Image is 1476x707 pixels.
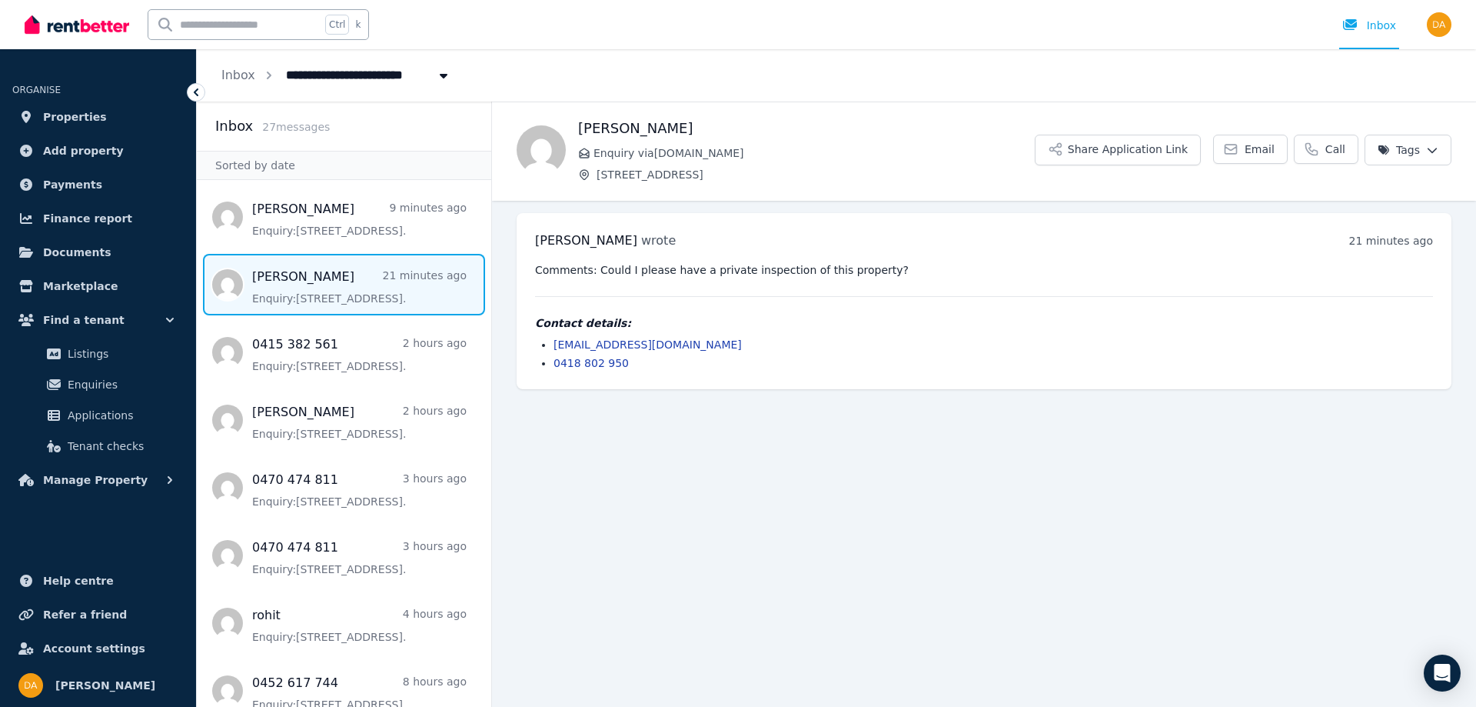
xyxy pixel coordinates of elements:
a: 0418 802 950 [553,357,629,369]
pre: Comments: Could I please have a private inspection of this property? [535,262,1433,278]
a: Applications [18,400,178,431]
a: Finance report [12,203,184,234]
a: Documents [12,237,184,268]
a: Enquiries [18,369,178,400]
a: Properties [12,102,184,132]
span: Documents [43,243,111,262]
span: Add property [43,142,124,160]
span: ORGANISE [12,85,61,95]
span: Marketplace [43,277,118,295]
span: Finance report [43,209,132,228]
button: Tags [1365,135,1451,165]
span: [PERSON_NAME] [535,233,637,248]
h4: Contact details: [535,315,1433,331]
a: Inbox [221,68,255,82]
span: Applications [68,406,171,425]
img: RentBetter [25,13,129,36]
button: Share Application Link [1035,135,1201,165]
a: [PERSON_NAME]9 minutes agoEnquiry:[STREET_ADDRESS]. [252,200,467,238]
a: Help centre [12,565,184,596]
span: [PERSON_NAME] [55,676,155,695]
a: Call [1294,135,1358,164]
button: Find a tenant [12,305,184,335]
a: [PERSON_NAME]2 hours agoEnquiry:[STREET_ADDRESS]. [252,403,467,442]
a: [EMAIL_ADDRESS][DOMAIN_NAME] [553,338,742,351]
div: Open Intercom Messenger [1424,655,1461,692]
a: Marketplace [12,271,184,302]
nav: Breadcrumb [197,49,476,102]
a: [PERSON_NAME]21 minutes agoEnquiry:[STREET_ADDRESS]. [252,268,467,306]
a: 0415 382 5612 hours agoEnquiry:[STREET_ADDRESS]. [252,335,467,374]
div: Sorted by date [197,151,491,180]
span: Enquiry via [DOMAIN_NAME] [593,145,1035,161]
span: Refer a friend [43,605,127,624]
a: 0470 474 8113 hours agoEnquiry:[STREET_ADDRESS]. [252,471,467,509]
span: Tags [1378,142,1420,158]
div: Inbox [1342,18,1396,33]
img: Drew Andrea [1427,12,1451,37]
a: 0470 474 8113 hours agoEnquiry:[STREET_ADDRESS]. [252,539,467,577]
span: Payments [43,175,102,194]
span: Manage Property [43,471,148,489]
span: Call [1325,142,1345,157]
a: Listings [18,338,178,369]
span: Enquiries [68,375,171,394]
a: Payments [12,169,184,200]
a: Refer a friend [12,599,184,630]
span: Find a tenant [43,311,125,329]
img: Sophie Hadzi [517,125,566,175]
span: Email [1245,142,1275,157]
h1: [PERSON_NAME] [578,118,1035,139]
span: Ctrl [325,15,349,35]
button: Manage Property [12,465,184,495]
a: Account settings [12,633,184,664]
span: wrote [641,233,676,248]
a: Email [1213,135,1288,164]
span: Listings [68,345,171,363]
span: Account settings [43,639,145,658]
span: [STREET_ADDRESS] [597,167,1035,182]
a: Add property [12,135,184,166]
span: Help centre [43,572,114,590]
span: Tenant checks [68,437,171,455]
span: k [355,18,361,31]
img: Drew Andrea [18,673,43,698]
time: 21 minutes ago [1349,235,1433,247]
span: 27 message s [262,121,330,133]
span: Properties [43,108,107,126]
a: Tenant checks [18,431,178,462]
a: rohit4 hours agoEnquiry:[STREET_ADDRESS]. [252,606,467,645]
h2: Inbox [215,115,253,137]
